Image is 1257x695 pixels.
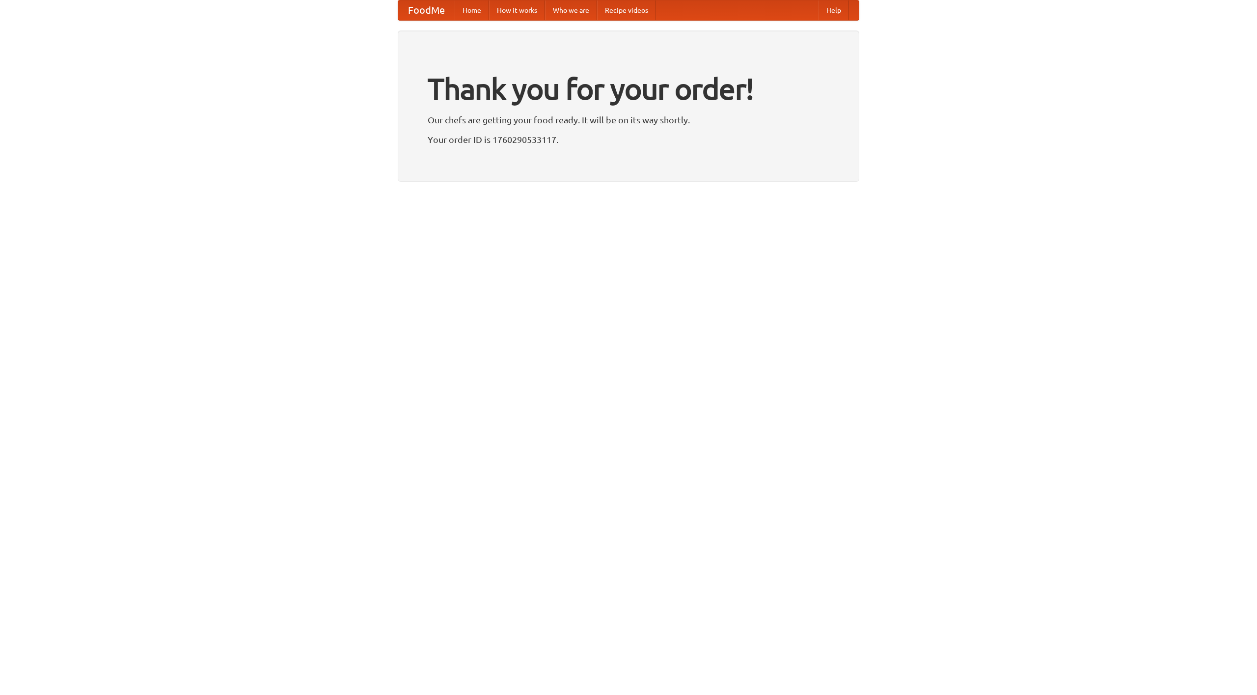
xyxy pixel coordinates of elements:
a: Home [455,0,489,20]
p: Our chefs are getting your food ready. It will be on its way shortly. [428,112,829,127]
a: Help [819,0,849,20]
a: Who we are [545,0,597,20]
a: Recipe videos [597,0,656,20]
a: FoodMe [398,0,455,20]
a: How it works [489,0,545,20]
p: Your order ID is 1760290533117. [428,132,829,147]
h1: Thank you for your order! [428,65,829,112]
